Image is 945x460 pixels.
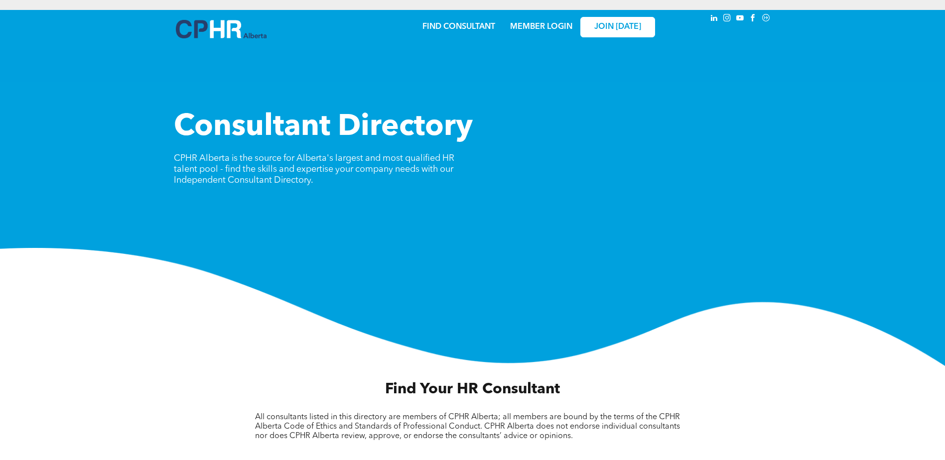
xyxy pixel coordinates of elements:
span: JOIN [DATE] [594,22,641,32]
a: Social network [761,12,772,26]
a: linkedin [709,12,720,26]
a: JOIN [DATE] [580,17,655,37]
a: instagram [722,12,733,26]
a: facebook [748,12,759,26]
a: MEMBER LOGIN [510,23,572,31]
a: youtube [735,12,746,26]
span: Consultant Directory [174,113,473,142]
span: Find Your HR Consultant [385,382,560,397]
a: FIND CONSULTANT [422,23,495,31]
img: A blue and white logo for cp alberta [176,20,267,38]
span: All consultants listed in this directory are members of CPHR Alberta; all members are bound by th... [255,413,680,440]
span: CPHR Alberta is the source for Alberta's largest and most qualified HR talent pool - find the ski... [174,154,454,185]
